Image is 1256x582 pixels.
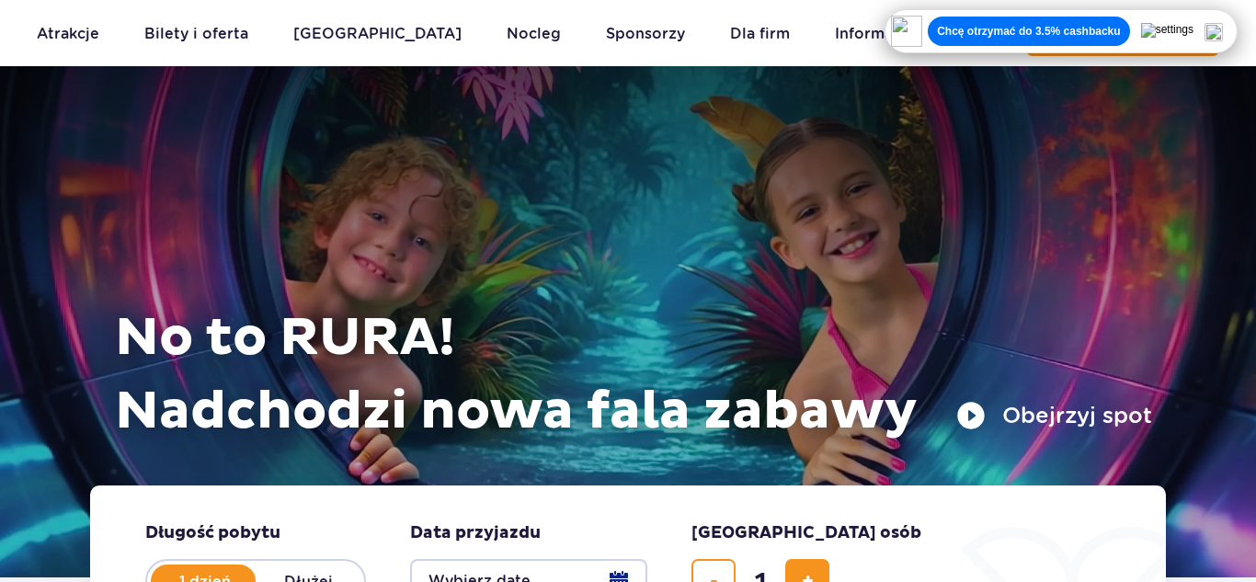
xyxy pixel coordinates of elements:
a: Informacje i pomoc [835,12,981,56]
a: Sponsorzy [606,12,685,56]
span: Długość pobytu [145,522,280,544]
button: Obejrzyj spot [956,401,1152,430]
a: Nocleg [507,12,561,56]
a: Dla firm [730,12,790,56]
a: Atrakcje [37,12,99,56]
a: Bilety i oferta [144,12,248,56]
h1: No to RURA! Nadchodzi nowa fala zabawy [115,302,1152,449]
span: [GEOGRAPHIC_DATA] osób [691,522,921,544]
a: [GEOGRAPHIC_DATA] [293,12,462,56]
span: Data przyjazdu [410,522,541,544]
